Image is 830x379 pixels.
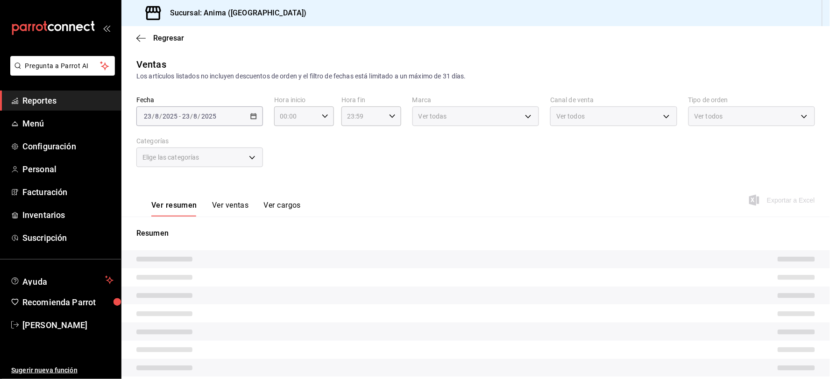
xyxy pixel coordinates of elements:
[341,97,401,104] label: Hora fin
[136,57,166,71] div: Ventas
[151,201,197,217] button: Ver resumen
[198,112,201,120] span: /
[274,97,334,104] label: Hora inicio
[155,112,159,120] input: --
[419,112,447,121] span: Ver todas
[136,97,263,104] label: Fecha
[7,68,115,77] a: Pregunta a Parrot AI
[136,138,263,145] label: Categorías
[136,228,815,239] p: Resumen
[22,140,114,153] span: Configuración
[201,112,217,120] input: ----
[22,186,114,198] span: Facturación
[22,232,114,244] span: Suscripción
[412,97,539,104] label: Marca
[103,24,110,32] button: open_drawer_menu
[11,365,114,375] span: Sugerir nueva función
[142,153,199,162] span: Elige las categorías
[193,112,198,120] input: --
[22,296,114,309] span: Recomienda Parrot
[151,201,301,217] div: navigation tabs
[162,112,178,120] input: ----
[10,56,115,76] button: Pregunta a Parrot AI
[212,201,249,217] button: Ver ventas
[182,112,190,120] input: --
[22,319,114,331] span: [PERSON_NAME]
[22,94,114,107] span: Reportes
[22,209,114,221] span: Inventarios
[22,163,114,175] span: Personal
[550,97,677,104] label: Canal de venta
[695,112,723,121] span: Ver todos
[22,117,114,130] span: Menú
[153,34,184,42] span: Regresar
[136,34,184,42] button: Regresar
[25,61,100,71] span: Pregunta a Parrot AI
[163,7,307,19] h3: Sucursal: Anima ([GEOGRAPHIC_DATA])
[179,112,181,120] span: -
[190,112,193,120] span: /
[688,97,815,104] label: Tipo de orden
[22,274,101,286] span: Ayuda
[152,112,155,120] span: /
[556,112,585,121] span: Ver todos
[264,201,301,217] button: Ver cargos
[136,71,815,81] div: Los artículos listados no incluyen descuentos de orden y el filtro de fechas está limitado a un m...
[159,112,162,120] span: /
[143,112,152,120] input: --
